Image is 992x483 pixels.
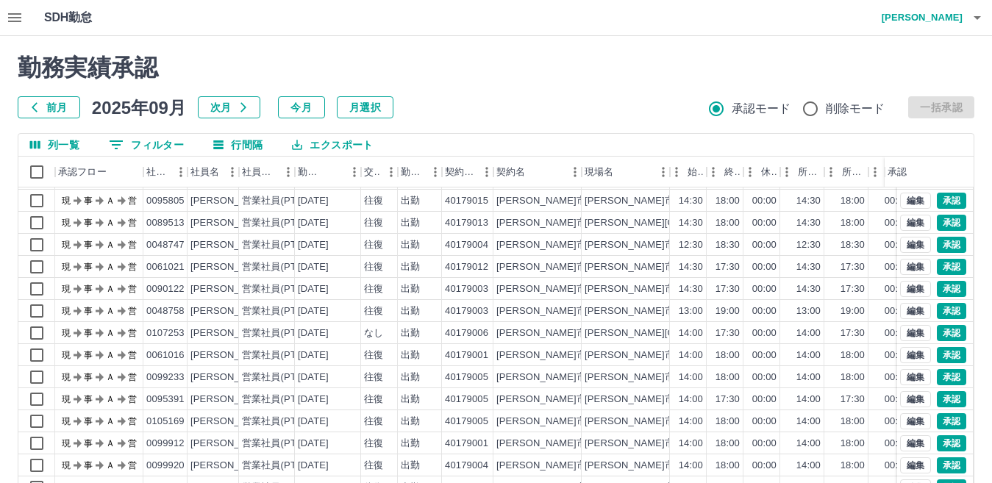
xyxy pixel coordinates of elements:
div: [PERSON_NAME] [190,304,271,318]
div: 営業社員(PT契約) [242,194,319,208]
div: 00:00 [885,371,909,384]
div: [PERSON_NAME] [190,348,271,362]
div: 18:30 [841,238,865,252]
button: 編集 [900,325,931,341]
div: 14:00 [796,326,821,340]
div: 00:00 [885,282,909,296]
div: 往復 [364,348,383,362]
div: 00:00 [752,326,777,340]
button: 行間隔 [201,134,274,156]
div: 所定開始 [780,157,824,187]
div: 0107253 [146,326,185,340]
div: [PERSON_NAME][GEOGRAPHIC_DATA]保育所 [585,326,795,340]
div: 営業社員(PT契約) [242,348,319,362]
div: 所定終業 [824,157,868,187]
div: [PERSON_NAME]市[PERSON_NAME][GEOGRAPHIC_DATA]保育所 [585,260,885,274]
text: 事 [84,306,93,316]
text: Ａ [106,196,115,206]
div: 14:00 [796,393,821,407]
div: 00:00 [885,238,909,252]
div: 40179005 [445,415,488,429]
button: 承認 [937,325,966,341]
div: 出勤 [401,216,420,230]
span: 承認モード [732,100,791,118]
div: [DATE] [298,238,329,252]
div: 往復 [364,393,383,407]
div: 14:00 [679,371,703,384]
div: 17:30 [841,393,865,407]
div: 出勤 [401,437,420,451]
text: 営 [128,394,137,404]
text: Ａ [106,262,115,272]
text: 現 [62,350,71,360]
button: 編集 [900,215,931,231]
div: 0048747 [146,238,185,252]
div: 14:30 [679,194,703,208]
button: 今月 [278,96,325,118]
button: 編集 [900,435,931,451]
div: 14:00 [679,326,703,340]
div: 営業社員(PT契約) [242,238,319,252]
div: [PERSON_NAME]市[PERSON_NAME]小学校第2学童保育所 [585,415,847,429]
div: 00:00 [752,415,777,429]
div: 18:00 [841,415,865,429]
div: 00:00 [752,371,777,384]
div: 出勤 [401,304,420,318]
button: 編集 [900,347,931,363]
div: 40179013 [445,216,488,230]
text: Ａ [106,284,115,294]
div: 営業社員(PT契約) [242,393,319,407]
button: 編集 [900,391,931,407]
text: 事 [84,416,93,426]
div: 18:00 [716,194,740,208]
button: 承認 [937,237,966,253]
div: 14:30 [679,216,703,230]
div: 00:00 [752,260,777,274]
div: 勤務日 [298,157,323,187]
div: 所定終業 [842,157,866,187]
div: 00:00 [752,194,777,208]
text: 営 [128,262,137,272]
button: 前月 [18,96,80,118]
div: 契約名 [496,157,525,187]
button: 編集 [900,457,931,473]
div: 承認 [885,157,961,187]
div: 承認フロー [58,157,107,187]
div: 00:00 [752,393,777,407]
div: 14:30 [796,216,821,230]
div: 00:00 [885,194,909,208]
div: 出勤 [401,260,420,274]
div: [PERSON_NAME] [190,194,271,208]
div: 13:00 [679,304,703,318]
div: 往復 [364,304,383,318]
text: 営 [128,284,137,294]
button: 承認 [937,281,966,297]
div: 休憩 [761,157,777,187]
button: ソート [323,162,343,182]
button: 承認 [937,215,966,231]
div: [PERSON_NAME]市[PERSON_NAME][GEOGRAPHIC_DATA] [585,304,856,318]
button: メニュー [277,161,299,183]
div: 0089513 [146,216,185,230]
text: 現 [62,306,71,316]
div: 00:00 [752,348,777,362]
text: Ａ [106,394,115,404]
div: 14:00 [679,348,703,362]
div: 00:00 [885,393,909,407]
div: 14:00 [796,371,821,384]
button: 承認 [937,259,966,275]
div: 18:00 [841,348,865,362]
div: [DATE] [298,348,329,362]
div: 往復 [364,371,383,384]
div: 出勤 [401,415,420,429]
button: 編集 [900,413,931,429]
div: [DATE] [298,194,329,208]
div: 出勤 [401,348,420,362]
button: 月選択 [337,96,393,118]
text: 現 [62,416,71,426]
button: メニュー [424,161,446,183]
div: [PERSON_NAME]市 [496,238,586,252]
div: 14:00 [796,415,821,429]
div: 18:00 [841,194,865,208]
div: 交通費 [364,157,380,187]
